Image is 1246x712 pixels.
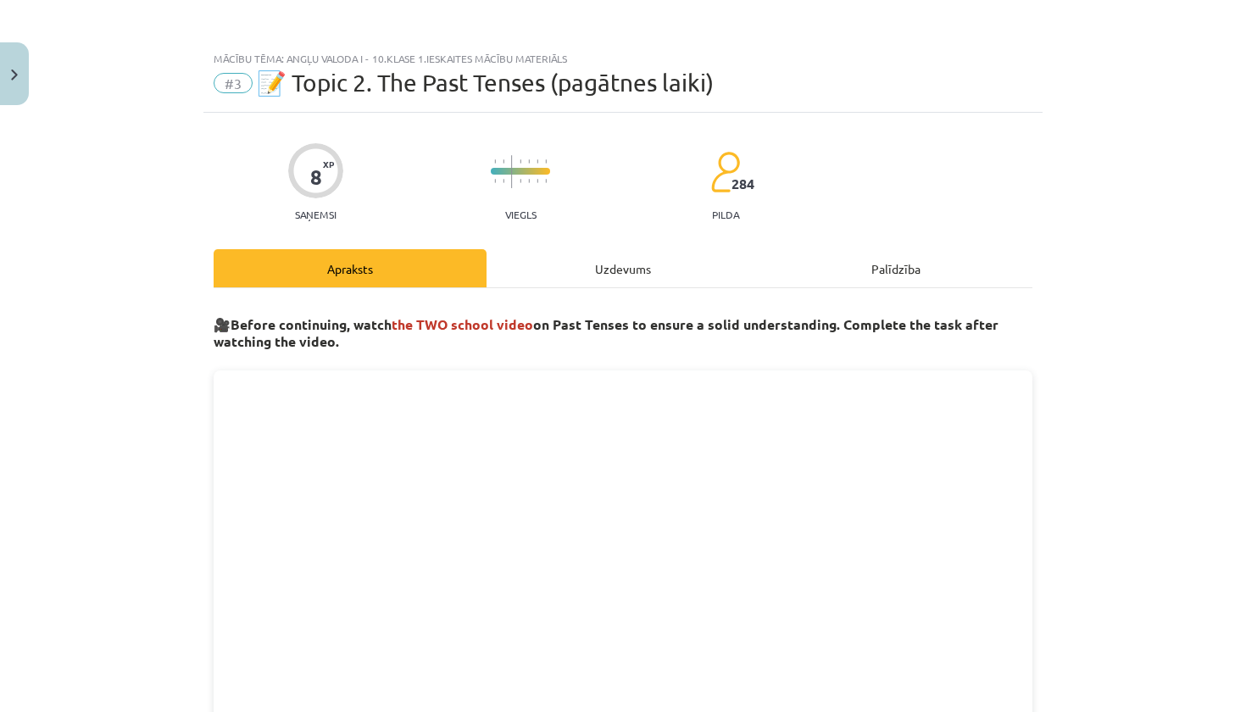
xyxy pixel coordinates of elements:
img: icon-short-line-57e1e144782c952c97e751825c79c345078a6d821885a25fce030b3d8c18986b.svg [494,179,496,183]
img: icon-long-line-d9ea69661e0d244f92f715978eff75569469978d946b2353a9bb055b3ed8787d.svg [511,155,513,188]
img: students-c634bb4e5e11cddfef0936a35e636f08e4e9abd3cc4e673bd6f9a4125e45ecb1.svg [710,151,740,193]
img: icon-short-line-57e1e144782c952c97e751825c79c345078a6d821885a25fce030b3d8c18986b.svg [503,179,504,183]
img: icon-short-line-57e1e144782c952c97e751825c79c345078a6d821885a25fce030b3d8c18986b.svg [494,159,496,164]
img: icon-short-line-57e1e144782c952c97e751825c79c345078a6d821885a25fce030b3d8c18986b.svg [503,159,504,164]
img: icon-short-line-57e1e144782c952c97e751825c79c345078a6d821885a25fce030b3d8c18986b.svg [520,159,521,164]
img: icon-short-line-57e1e144782c952c97e751825c79c345078a6d821885a25fce030b3d8c18986b.svg [520,179,521,183]
img: icon-short-line-57e1e144782c952c97e751825c79c345078a6d821885a25fce030b3d8c18986b.svg [545,159,547,164]
h3: 🎥 [214,303,1032,352]
div: Uzdevums [487,249,759,287]
img: icon-short-line-57e1e144782c952c97e751825c79c345078a6d821885a25fce030b3d8c18986b.svg [537,179,538,183]
span: the TWO school video [392,315,533,333]
p: Saņemsi [288,209,343,220]
img: icon-close-lesson-0947bae3869378f0d4975bcd49f059093ad1ed9edebbc8119c70593378902aed.svg [11,70,18,81]
img: icon-short-line-57e1e144782c952c97e751825c79c345078a6d821885a25fce030b3d8c18986b.svg [545,179,547,183]
span: #3 [214,73,253,93]
span: 284 [731,176,754,192]
img: icon-short-line-57e1e144782c952c97e751825c79c345078a6d821885a25fce030b3d8c18986b.svg [528,159,530,164]
p: pilda [712,209,739,220]
div: 8 [310,165,322,189]
strong: Before continuing, watch on Past Tenses to ensure a solid understanding. Complete the task after ... [214,315,998,350]
div: Palīdzība [759,249,1032,287]
p: Viegls [505,209,537,220]
span: 📝 Topic 2. The Past Tenses (pagātnes laiki) [257,69,714,97]
span: XP [323,159,334,169]
img: icon-short-line-57e1e144782c952c97e751825c79c345078a6d821885a25fce030b3d8c18986b.svg [528,179,530,183]
div: Apraksts [214,249,487,287]
div: Mācību tēma: Angļu valoda i - 10.klase 1.ieskaites mācību materiāls [214,53,1032,64]
img: icon-short-line-57e1e144782c952c97e751825c79c345078a6d821885a25fce030b3d8c18986b.svg [537,159,538,164]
